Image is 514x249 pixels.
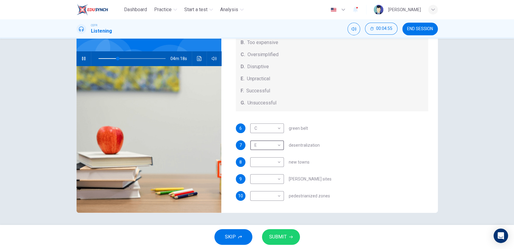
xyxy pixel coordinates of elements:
[347,23,360,35] div: Mute
[239,126,242,130] span: 6
[289,143,320,147] span: desentralization
[152,4,179,15] button: Practice
[239,143,242,147] span: 7
[76,66,222,213] img: Case Study
[238,194,243,198] span: 10
[289,177,332,181] span: [PERSON_NAME] sites
[195,51,204,66] button: Click to see the audio transcription
[241,75,245,82] span: E.
[407,27,433,31] span: END SESSION
[241,63,245,70] span: D.
[330,8,337,12] img: en
[374,5,383,14] img: Profile picture
[402,23,438,35] button: END SESSION
[241,87,244,94] span: F.
[365,23,397,35] div: Hide
[76,4,108,16] img: EduSynch logo
[241,51,245,58] span: C.
[91,27,112,35] h1: Listening
[250,120,282,137] div: C
[239,160,242,164] span: 8
[250,137,282,154] div: E
[247,75,270,82] span: Unpractical
[154,6,172,13] span: Practice
[247,63,269,70] span: Disruptive
[246,87,270,94] span: Successful
[184,6,207,13] span: Start a test
[124,6,147,13] span: Dashboard
[289,160,310,164] span: new towns
[289,194,330,198] span: pedestrianized zones
[170,51,192,66] span: 04m 18s
[225,233,236,241] span: SKIP
[289,126,308,130] span: green belt
[239,177,242,181] span: 9
[365,23,397,35] button: 00:04:55
[220,6,238,13] span: Analysis
[248,99,276,107] span: Unsuccessful
[218,4,246,15] button: Analysis
[122,4,149,15] button: Dashboard
[241,99,245,107] span: G.
[376,26,392,31] span: 00:04:55
[388,6,421,13] div: [PERSON_NAME]
[91,23,97,27] span: CEFR
[269,233,287,241] span: SUBMIT
[241,39,245,46] span: B.
[214,229,252,245] button: SKIP
[262,229,300,245] button: SUBMIT
[247,39,278,46] span: Too expensive
[182,4,215,15] button: Start a test
[494,228,508,243] div: Open Intercom Messenger
[248,51,279,58] span: Oversimplified
[76,4,122,16] a: EduSynch logo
